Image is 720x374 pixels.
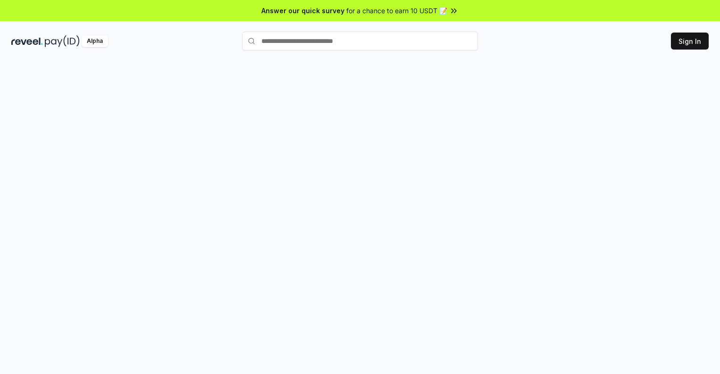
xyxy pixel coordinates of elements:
[11,35,43,47] img: reveel_dark
[671,33,709,50] button: Sign In
[346,6,447,16] span: for a chance to earn 10 USDT 📝
[261,6,344,16] span: Answer our quick survey
[45,35,80,47] img: pay_id
[82,35,108,47] div: Alpha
